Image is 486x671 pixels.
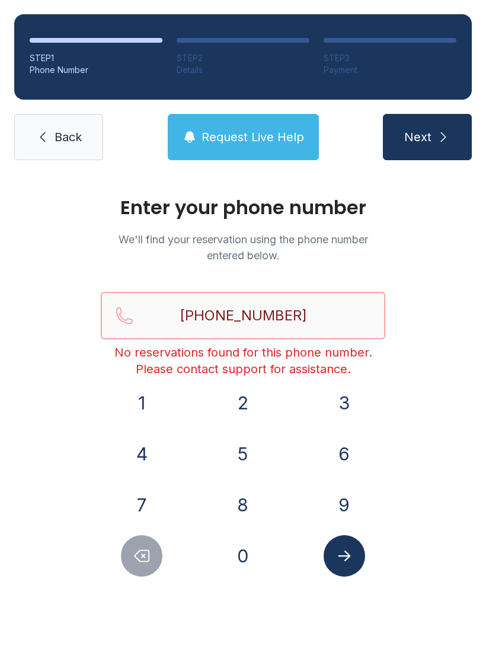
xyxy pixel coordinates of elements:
span: Request Live Help [202,129,304,145]
input: Reservation phone number [101,292,385,339]
button: 0 [222,535,264,577]
button: 9 [324,484,365,526]
button: Delete number [121,535,162,577]
button: Submit lookup form [324,535,365,577]
button: 5 [222,433,264,475]
button: 8 [222,484,264,526]
span: Next [404,129,431,145]
button: 7 [121,484,162,526]
button: 4 [121,433,162,475]
button: 1 [121,382,162,424]
div: Details [177,64,309,76]
div: STEP 1 [30,52,162,64]
h1: Enter your phone number [101,198,385,217]
button: 2 [222,382,264,424]
span: Back [55,129,82,145]
div: Phone Number [30,64,162,76]
button: 3 [324,382,365,424]
div: Payment [324,64,456,76]
p: We'll find your reservation using the phone number entered below. [101,231,385,263]
button: 6 [324,433,365,475]
div: STEP 3 [324,52,456,64]
div: No reservations found for this phone number. Please contact support for assistance. [101,344,385,377]
div: STEP 2 [177,52,309,64]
